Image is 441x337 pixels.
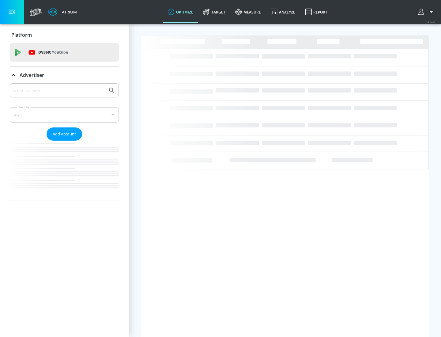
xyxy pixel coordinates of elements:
[10,66,119,84] div: Advertiser
[10,107,119,123] div: A-Z
[11,32,32,38] p: Platform
[230,1,266,23] a: measure
[52,49,68,55] p: Youtube
[10,43,119,62] div: DV360: Youtube
[20,72,44,78] p: Advertiser
[10,141,119,200] nav: list of Advertiser
[266,1,300,23] a: Analyze
[426,20,435,24] span: v 4.24.0
[10,26,119,44] div: Platform
[17,105,31,109] label: Sort By
[48,7,77,17] a: Atrium
[59,9,77,15] div: Atrium
[300,1,332,23] a: Report
[38,49,68,56] p: DV360:
[12,86,105,94] input: Search by name
[47,127,82,141] button: Add Account
[10,83,119,200] div: Advertiser
[163,1,198,23] a: optimize
[198,1,230,23] a: Target
[53,131,76,138] span: Add Account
